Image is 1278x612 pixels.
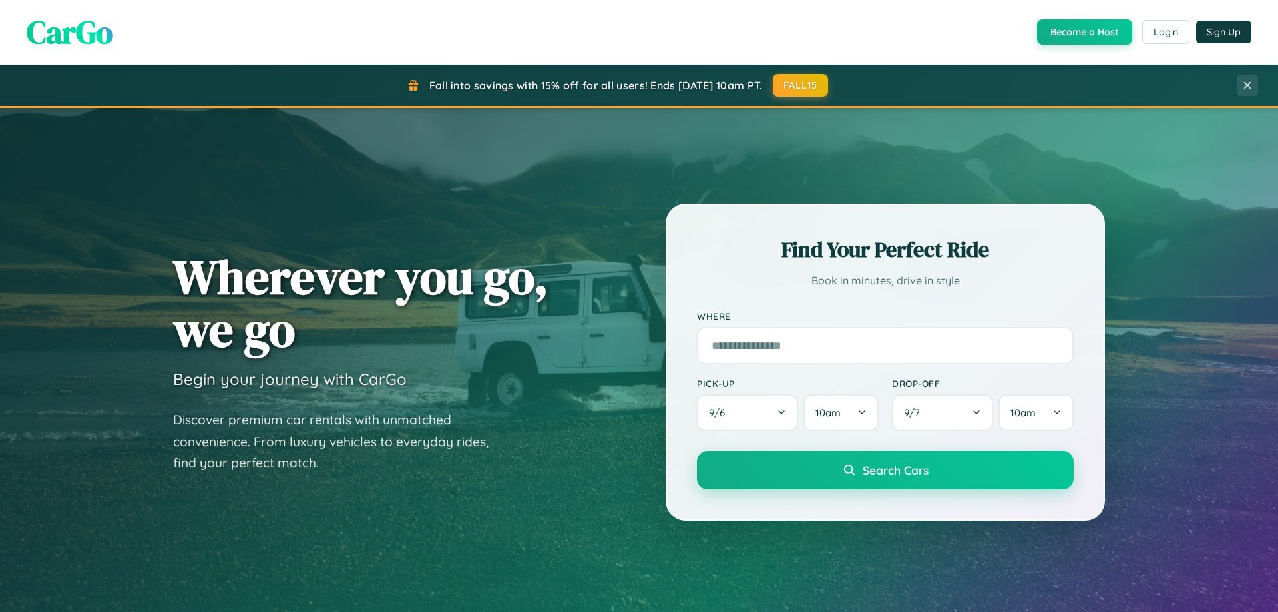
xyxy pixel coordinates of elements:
[904,406,927,419] span: 9 / 7
[863,463,929,477] span: Search Cars
[27,10,113,54] span: CarGo
[173,409,506,474] p: Discover premium car rentals with unmatched convenience. From luxury vehicles to everyday rides, ...
[815,406,841,419] span: 10am
[173,250,548,356] h1: Wherever you go, we go
[697,310,1074,322] label: Where
[697,451,1074,489] button: Search Cars
[803,394,879,431] button: 10am
[697,235,1074,264] h2: Find Your Perfect Ride
[709,406,732,419] span: 9 / 6
[1010,406,1036,419] span: 10am
[1142,20,1189,44] button: Login
[173,369,407,389] h3: Begin your journey with CarGo
[998,394,1074,431] button: 10am
[429,79,763,92] span: Fall into savings with 15% off for all users! Ends [DATE] 10am PT.
[1196,21,1251,43] button: Sign Up
[697,394,798,431] button: 9/6
[892,378,1074,389] label: Drop-off
[1037,19,1132,45] button: Become a Host
[773,74,829,97] button: FALL15
[892,394,993,431] button: 9/7
[697,271,1074,290] p: Book in minutes, drive in style
[697,378,879,389] label: Pick-up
